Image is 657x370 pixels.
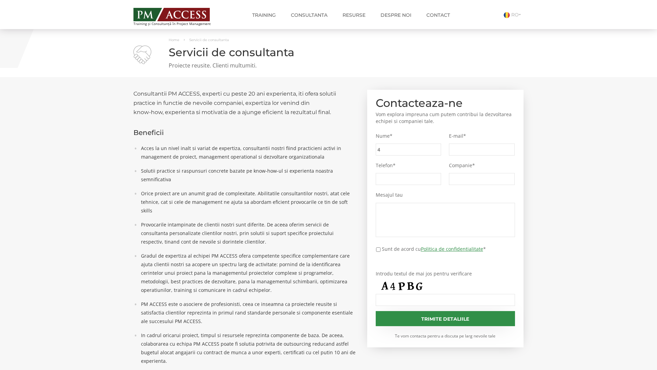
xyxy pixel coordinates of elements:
small: Te vom contacta pentru a discuta pe larg nevoile tale [376,333,515,339]
li: Acces la un nivel inalt si variat de expertiza, consultantii nostri fiind practicieni activi in m... [138,144,357,161]
img: Romana [504,12,510,18]
li: Provocarile intampinate de clientii nostri sunt diferite. De aceea oferim servicii de consultanta... [138,220,357,246]
a: Training [247,8,281,22]
input: Trimite detaliile [376,311,515,326]
p: Proiecte reusite. Clienti multumiti. [133,62,524,70]
li: Solutii practice si raspunsuri concrete bazate pe know-how-ul si experienta noastra semnificativa [138,166,357,184]
li: Orice proiect are un anumit grad de complexitate. Abilitatile consultantilor nostri, atat cele te... [138,189,357,215]
li: PM ACCESS este o asociere de profesionisti, ceea ce inseamna ca proiectele reusite si satisfactia... [138,300,357,325]
li: In cadrul oricarui proiect, timpul si resursele reprezinta componente de baza. De aceea, colabora... [138,331,357,365]
a: Politica de confidentialitate [421,246,483,252]
a: Home [169,38,179,42]
p: Vom explora impreuna cum putem contribui la dezvoltarea echipei si companiei tale. [376,111,515,125]
a: RO [504,12,524,18]
a: Despre noi [375,8,416,22]
li: Gradul de expertiza al echipei PM ACCESS ofera competente specifice complementare care ajuta clie... [138,251,357,294]
label: Mesajul tau [376,192,515,198]
h2: Contacteaza-ne [376,98,515,108]
label: Sunt de acord cu * [382,245,486,252]
label: Telefon [376,162,441,169]
a: Resurse [337,8,371,22]
img: Servicii de consultanta [133,46,151,64]
h2: Consultantii PM ACCESS, experti cu peste 20 ani experienta, iti ofera solutii practice in functie... [133,89,357,117]
label: Introdu textul de mai jos pentru verificare [376,271,515,277]
label: E-mail [449,133,515,139]
a: Consultanta [286,8,333,22]
a: Contact [421,8,455,22]
a: Training și Consultanță în Project Management [133,6,223,26]
label: Nume [376,133,441,139]
span: Training și Consultanță în Project Management [133,22,223,26]
h3: Beneficii [133,129,357,136]
img: PM ACCESS - Echipa traineri si consultanti certificati PMP: Narciss Popescu, Mihai Olaru, Monica ... [133,8,210,21]
span: Servicii de consultanta [189,38,229,42]
h1: Servicii de consultanta [133,46,524,58]
label: Companie [449,162,515,169]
